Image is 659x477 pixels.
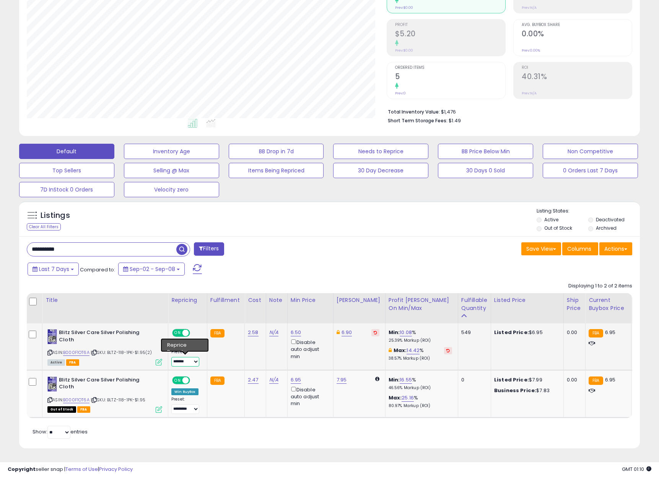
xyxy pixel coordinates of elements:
button: Actions [599,242,632,255]
button: BB Drop in 7d [229,144,324,159]
strong: Copyright [8,466,36,473]
span: OFF [189,377,201,383]
button: Sep-02 - Sep-08 [118,263,185,276]
button: Selling @ Max [124,163,219,178]
button: Filters [194,242,224,256]
button: Save View [521,242,561,255]
div: [PERSON_NAME] [337,296,382,304]
b: Min: [389,376,400,383]
button: Default [19,144,114,159]
label: Deactivated [596,216,625,223]
div: Fulfillable Quantity [461,296,488,312]
span: Last 7 Days [39,265,69,273]
a: N/A [269,329,278,336]
span: All listings currently available for purchase on Amazon [47,359,65,366]
span: ON [173,330,182,336]
div: $6.95 [494,329,558,336]
p: 46.56% Markup (ROI) [389,385,452,391]
div: Min Price [291,296,330,304]
div: Profit [PERSON_NAME] on Min/Max [389,296,455,312]
b: Max: [389,394,402,401]
div: 0.00 [567,376,579,383]
div: Displaying 1 to 2 of 2 items [568,282,632,290]
span: Sep-02 - Sep-08 [130,265,175,273]
button: Items Being Repriced [229,163,324,178]
a: B000F1OT6A [63,349,89,356]
div: Title [46,296,165,304]
button: Non Competitive [543,144,638,159]
div: Disable auto adjust min [291,338,327,360]
a: 6.90 [342,329,352,336]
i: Revert to store-level Dynamic Max Price [374,331,377,334]
li: $1,476 [388,107,626,116]
i: This overrides the store level max markup for this listing [389,348,392,353]
h2: $5.20 [395,29,505,40]
span: FBA [66,359,79,366]
span: Show: entries [33,428,88,435]
small: Prev: 0 [395,91,406,96]
div: % [389,329,452,343]
div: Preset: [171,397,201,414]
button: Columns [562,242,598,255]
a: N/A [269,376,278,384]
button: 30 Day Decrease [333,163,428,178]
span: Profit [395,23,505,27]
a: 2.47 [248,376,259,384]
div: Disable auto adjust min [291,385,327,407]
button: Last 7 Days [28,263,79,276]
a: 6.95 [291,376,301,384]
i: Revert to store-level Max Markup [446,349,450,352]
div: seller snap | | [8,466,133,473]
div: $7.83 [494,387,558,394]
div: Amazon AI * [171,341,201,348]
span: All listings that are currently out of stock and unavailable for purchase on Amazon [47,406,76,413]
button: 30 Days 0 Sold [438,163,533,178]
div: % [389,394,452,409]
span: 6.95 [605,376,616,383]
p: 25.39% Markup (ROI) [389,338,452,343]
b: Total Inventory Value: [388,109,440,115]
small: FBA [589,376,603,385]
div: Listed Price [494,296,560,304]
i: This overrides the store level Dynamic Max Price for this listing [337,330,340,335]
b: Listed Price: [494,329,529,336]
b: Min: [389,329,400,336]
div: Preset: [171,349,201,367]
a: 2.58 [248,329,259,336]
span: FBA [77,406,90,413]
h2: 0.00% [522,29,632,40]
button: 7D InStock 0 Orders [19,182,114,197]
p: Listing States: [537,208,640,215]
small: Prev: $0.00 [395,48,413,53]
button: Needs to Reprice [333,144,428,159]
h2: 40.31% [522,72,632,83]
div: ASIN: [47,376,162,412]
button: Top Sellers [19,163,114,178]
label: Archived [596,225,617,231]
div: % [389,347,452,361]
div: 0.00 [567,329,579,336]
b: Listed Price: [494,376,529,383]
span: Ordered Items [395,66,505,70]
b: Short Term Storage Fees: [388,117,447,124]
span: ROI [522,66,632,70]
span: | SKU: BLTZ-118-1PK-$1.95(2) [91,349,152,355]
a: 6.50 [291,329,301,336]
p: 38.57% Markup (ROI) [389,356,452,361]
span: ON [173,377,182,383]
h5: Listings [41,210,70,221]
div: % [389,376,452,391]
span: Compared to: [80,266,115,273]
label: Out of Stock [544,225,572,231]
b: Blitz Silver Care Silver Polishing Cloth [59,329,152,345]
a: 7.95 [337,376,347,384]
a: 14.42 [407,347,420,354]
div: Fulfillment [210,296,241,304]
div: Win BuyBox [171,388,199,395]
div: Current Buybox Price [589,296,628,312]
a: 16.55 [400,376,412,384]
a: 25.16 [402,394,414,402]
div: Cost [248,296,263,304]
button: BB Price Below Min [438,144,533,159]
b: Business Price: [494,387,536,394]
